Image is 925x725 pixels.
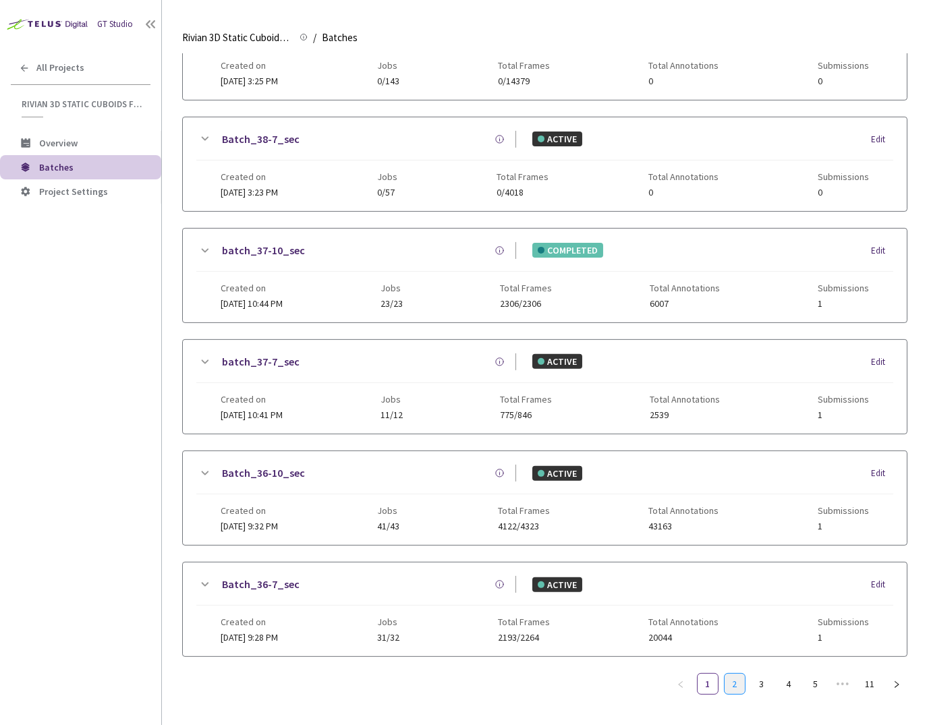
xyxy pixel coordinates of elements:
[313,30,316,46] li: /
[648,505,719,516] span: Total Annotations
[893,680,901,689] span: right
[818,410,869,420] span: 1
[818,633,869,643] span: 1
[377,171,397,182] span: Jobs
[532,466,582,481] div: ACTIVE
[859,673,880,695] li: 11
[377,187,397,198] span: 0/57
[36,62,84,74] span: All Projects
[501,299,553,309] span: 2306/2306
[381,283,403,293] span: Jobs
[221,409,283,421] span: [DATE] 10:41 PM
[871,355,893,369] div: Edit
[818,394,869,405] span: Submissions
[221,75,278,87] span: [DATE] 3:25 PM
[222,465,305,482] a: Batch_36-10_sec
[183,229,907,322] div: batch_37-10_secCOMPLETEDEditCreated on[DATE] 10:44 PMJobs23/23Total Frames2306/2306Total Annotati...
[222,353,300,370] a: batch_37-7_sec
[498,616,550,627] span: Total Frames
[221,297,283,310] span: [DATE] 10:44 PM
[322,30,358,46] span: Batches
[377,616,399,627] span: Jobs
[532,354,582,369] div: ACTIVE
[97,18,133,31] div: GT Studio
[871,244,893,258] div: Edit
[751,673,773,695] li: 3
[648,187,719,198] span: 0
[221,394,283,405] span: Created on
[698,674,718,694] a: 1
[650,394,720,405] span: Total Annotations
[650,299,720,309] span: 6007
[183,117,907,211] div: Batch_38-7_secACTIVEEditCreated on[DATE] 3:23 PMJobs0/57Total Frames0/4018Total Annotations0Submi...
[221,520,278,532] span: [DATE] 9:32 PM
[648,616,719,627] span: Total Annotations
[381,410,403,420] span: 11/12
[778,673,800,695] li: 4
[818,187,869,198] span: 0
[498,521,550,531] span: 4122/4323
[832,673,853,695] span: •••
[221,616,278,627] span: Created on
[183,340,907,434] div: batch_37-7_secACTIVEEditCreated on[DATE] 10:41 PMJobs11/12Total Frames775/846Total Annotations253...
[532,132,582,146] div: ACTIVE
[532,577,582,592] div: ACTIVE
[221,283,283,293] span: Created on
[221,505,278,516] span: Created on
[501,410,553,420] span: 775/846
[871,133,893,146] div: Edit
[498,633,550,643] span: 2193/2264
[221,631,278,643] span: [DATE] 9:28 PM
[221,60,278,71] span: Created on
[498,60,550,71] span: Total Frames
[501,283,553,293] span: Total Frames
[183,451,907,545] div: Batch_36-10_secACTIVEEditCreated on[DATE] 9:32 PMJobs41/43Total Frames4122/4323Total Annotations4...
[779,674,799,694] a: 4
[832,673,853,695] li: Next 5 Pages
[377,521,399,531] span: 41/43
[222,131,300,148] a: Batch_38-7_sec
[805,673,826,695] li: 5
[182,30,291,46] span: Rivian 3D Static Cuboids fixed[2024-25]
[886,673,907,695] button: right
[377,633,399,643] span: 31/32
[497,187,549,198] span: 0/4018
[752,674,772,694] a: 3
[498,505,550,516] span: Total Frames
[818,283,869,293] span: Submissions
[183,562,907,656] div: Batch_36-7_secACTIVEEditCreated on[DATE] 9:28 PMJobs31/32Total Frames2193/2264Total Annotations20...
[377,76,399,86] span: 0/143
[381,394,403,405] span: Jobs
[670,673,692,695] li: Previous Page
[381,299,403,309] span: 23/23
[860,674,880,694] a: 11
[648,60,719,71] span: Total Annotations
[871,467,893,480] div: Edit
[221,186,278,198] span: [DATE] 3:23 PM
[22,98,142,110] span: Rivian 3D Static Cuboids fixed[2024-25]
[39,161,74,173] span: Batches
[650,410,720,420] span: 2539
[648,171,719,182] span: Total Annotations
[670,673,692,695] button: left
[697,673,719,695] li: 1
[724,673,746,695] li: 2
[818,60,869,71] span: Submissions
[222,576,300,593] a: Batch_36-7_sec
[501,394,553,405] span: Total Frames
[39,185,108,198] span: Project Settings
[886,673,907,695] li: Next Page
[818,171,869,182] span: Submissions
[806,674,826,694] a: 5
[648,76,719,86] span: 0
[677,680,685,689] span: left
[725,674,745,694] a: 2
[377,505,399,516] span: Jobs
[377,60,399,71] span: Jobs
[221,171,278,182] span: Created on
[818,505,869,516] span: Submissions
[871,578,893,591] div: Edit
[39,137,78,149] span: Overview
[818,616,869,627] span: Submissions
[497,171,549,182] span: Total Frames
